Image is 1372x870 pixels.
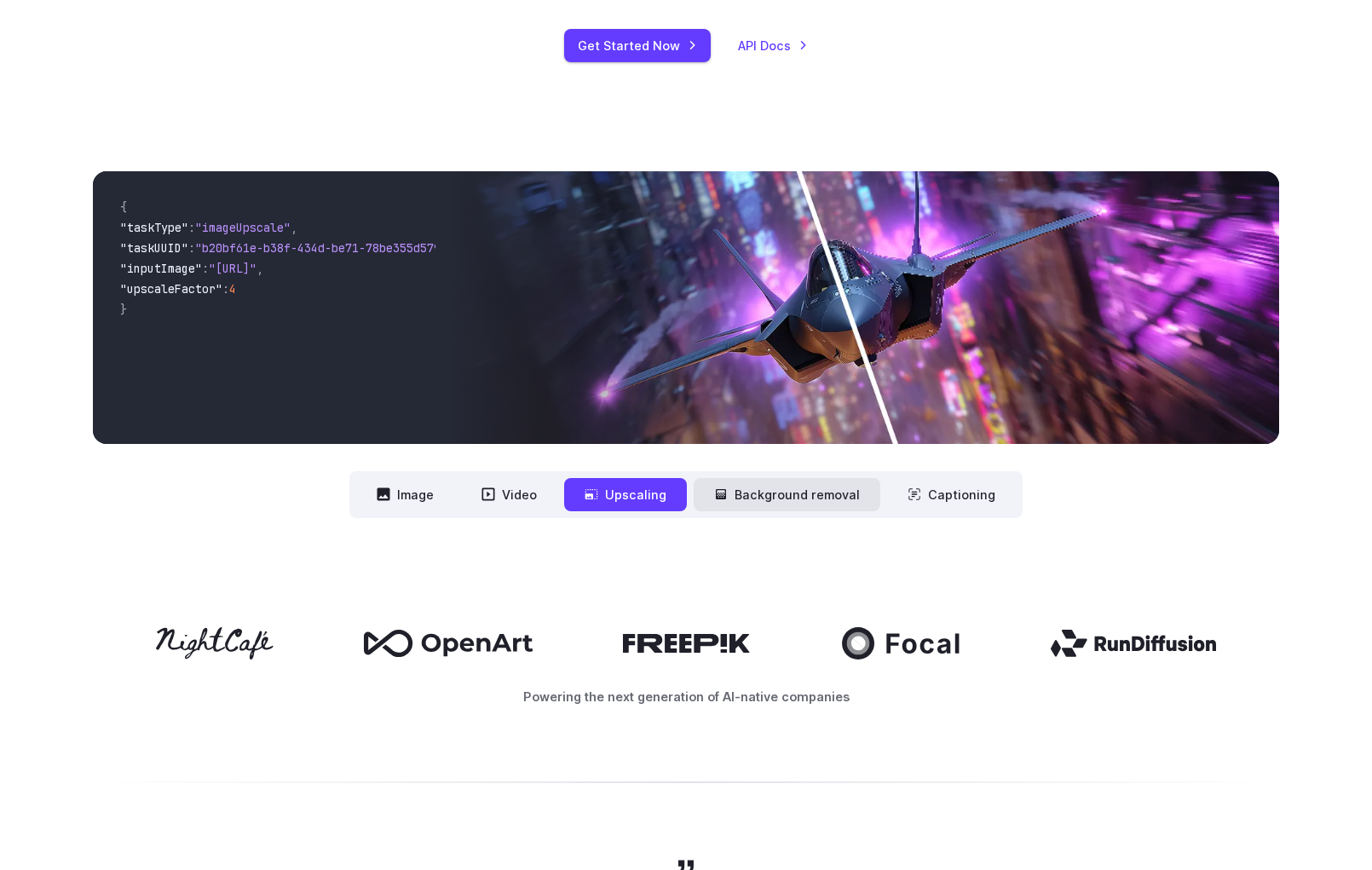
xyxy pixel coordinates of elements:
span: , [291,220,297,235]
span: 4 [229,281,236,297]
span: : [202,261,209,276]
button: Captioning [887,478,1016,511]
span: "inputImage" [120,261,202,276]
a: API Docs [738,36,808,55]
span: { [120,199,127,215]
span: : [222,281,229,297]
button: Upscaling [564,478,687,511]
span: "[URL]" [209,261,257,276]
span: , [257,261,263,276]
span: } [120,302,127,317]
span: "taskUUID" [120,240,188,256]
a: Get Started Now [564,29,711,62]
p: Powering the next generation of AI-native companies [93,687,1279,706]
span: "imageUpscale" [195,220,291,235]
span: : [188,240,195,256]
button: Background removal [694,478,880,511]
span: "upscaleFactor" [120,281,222,297]
span: "b20bf61e-b38f-434d-be71-78be355d5795" [195,240,454,256]
button: Image [356,478,454,511]
span: : [188,220,195,235]
img: Futuristic stealth jet streaking through a neon-lit cityscape with glowing purple exhaust [449,171,1279,444]
button: Video [461,478,557,511]
span: "taskType" [120,220,188,235]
